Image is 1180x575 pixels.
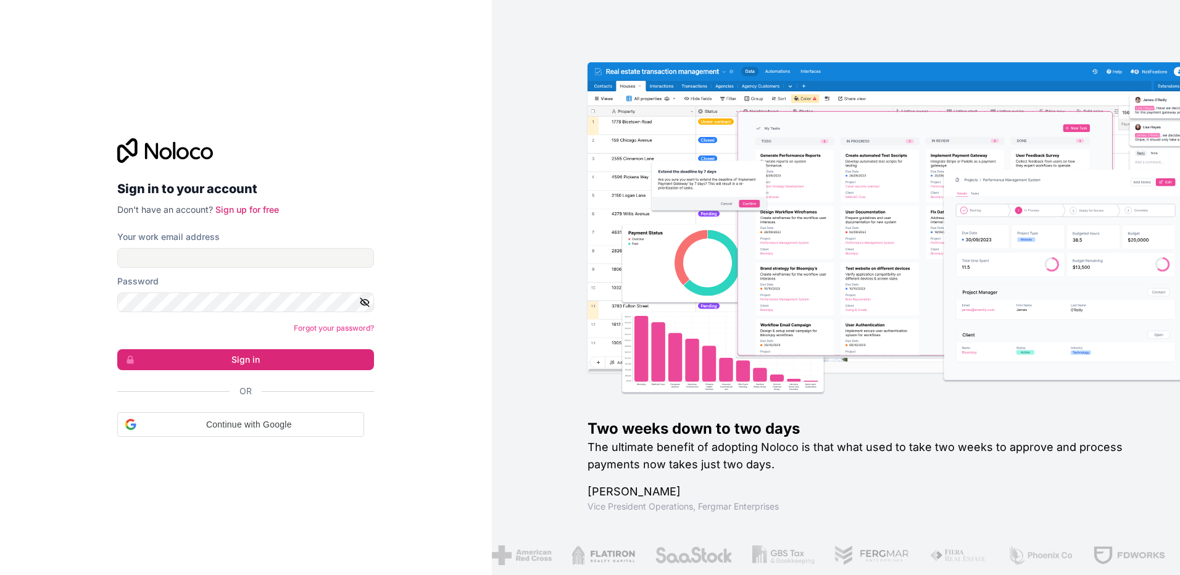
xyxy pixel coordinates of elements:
[117,178,374,200] h2: Sign in to your account
[997,545,1064,565] img: /assets/phoenix-BREaitsQ.png
[117,292,374,312] input: Password
[920,545,978,565] img: /assets/fiera-fwj2N5v4.png
[294,323,374,333] a: Forgot your password?
[117,248,374,268] input: Email address
[588,439,1141,473] h2: The ultimate benefit of adopting Noloco is that what used to take two weeks to approve and proces...
[646,545,723,565] img: /assets/saastock-C6Zbiodz.png
[742,545,805,565] img: /assets/gbstax-C-GtDUiK.png
[117,275,159,287] label: Password
[141,418,356,431] span: Continue with Google
[117,204,213,215] span: Don't have an account?
[117,231,220,243] label: Your work email address
[117,412,364,437] div: Continue with Google
[588,419,1141,439] h1: Two weeks down to two days
[562,545,626,565] img: /assets/flatiron-C8eUkumj.png
[1084,545,1156,565] img: /assets/fdworks-Bi04fVtw.png
[239,385,252,397] span: Or
[825,545,900,565] img: /assets/fergmar-CudnrXN5.png
[215,204,279,215] a: Sign up for free
[588,500,1141,513] h1: Vice President Operations , Fergmar Enterprises
[482,545,542,565] img: /assets/american-red-cross-BAupjrZR.png
[588,483,1141,500] h1: [PERSON_NAME]
[117,349,374,370] button: Sign in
